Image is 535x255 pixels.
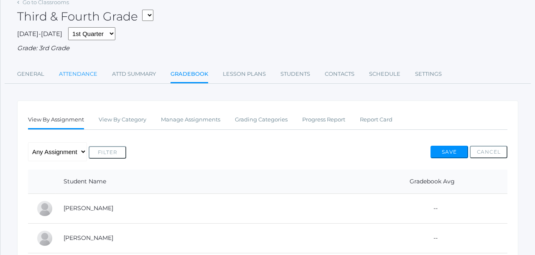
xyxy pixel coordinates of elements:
[171,66,208,84] a: Gradebook
[360,111,392,128] a: Report Card
[99,111,146,128] a: View By Category
[280,66,310,82] a: Students
[64,204,113,212] a: [PERSON_NAME]
[36,200,53,217] div: Elijah Benzinger-Stephens
[357,223,507,253] td: --
[59,66,97,82] a: Attendance
[357,193,507,223] td: --
[28,111,84,129] a: View By Assignment
[302,111,345,128] a: Progress Report
[325,66,354,82] a: Contacts
[89,146,126,159] button: Filter
[470,146,507,158] button: Cancel
[17,44,518,53] div: Grade: 3rd Grade
[235,111,288,128] a: Grading Categories
[369,66,400,82] a: Schedule
[223,66,266,82] a: Lesson Plans
[55,170,357,194] th: Student Name
[415,66,442,82] a: Settings
[431,146,468,158] button: Save
[64,234,113,242] a: [PERSON_NAME]
[17,66,44,82] a: General
[357,170,507,194] th: Gradebook Avg
[17,30,62,38] span: [DATE]-[DATE]
[17,10,153,23] h2: Third & Fourth Grade
[112,66,156,82] a: Attd Summary
[161,111,220,128] a: Manage Assignments
[36,230,53,247] div: Emilia Diedrich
